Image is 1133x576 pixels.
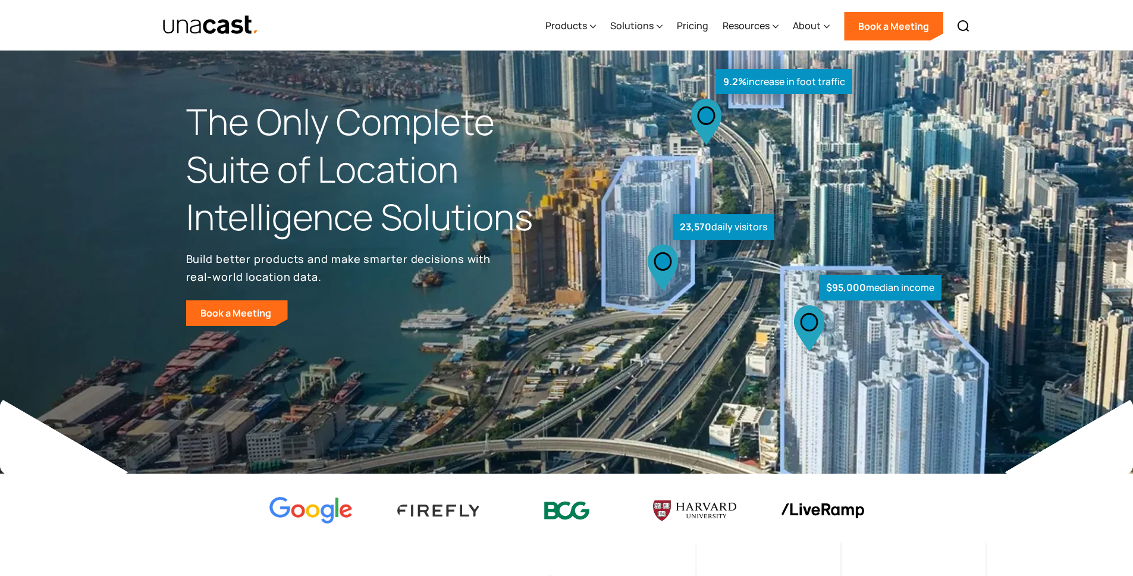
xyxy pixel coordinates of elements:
div: Products [545,2,596,51]
div: Solutions [610,18,654,33]
a: Book a Meeting [844,12,943,40]
div: About [793,18,821,33]
div: median income [819,275,941,300]
div: daily visitors [673,214,774,240]
div: About [793,2,830,51]
img: BCG logo [525,494,608,528]
img: Unacast text logo [162,15,259,36]
p: Build better products and make smarter decisions with real-world location data. [186,250,495,286]
div: Resources [723,18,770,33]
img: Search icon [956,19,971,33]
div: Resources [723,2,779,51]
img: Firefly Advertising logo [397,505,481,516]
h1: The Only Complete Suite of Location Intelligence Solutions [186,98,567,240]
strong: 23,570 [680,220,711,233]
img: liveramp logo [781,503,864,518]
img: Harvard U logo [653,496,736,525]
img: Google logo Color [269,497,353,525]
div: Solutions [610,2,663,51]
div: increase in foot traffic [716,69,852,95]
strong: 9.2% [723,75,746,88]
strong: $95,000 [826,281,866,294]
a: Book a Meeting [186,300,288,326]
div: Products [545,18,587,33]
a: Pricing [677,2,708,51]
a: home [162,15,259,36]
